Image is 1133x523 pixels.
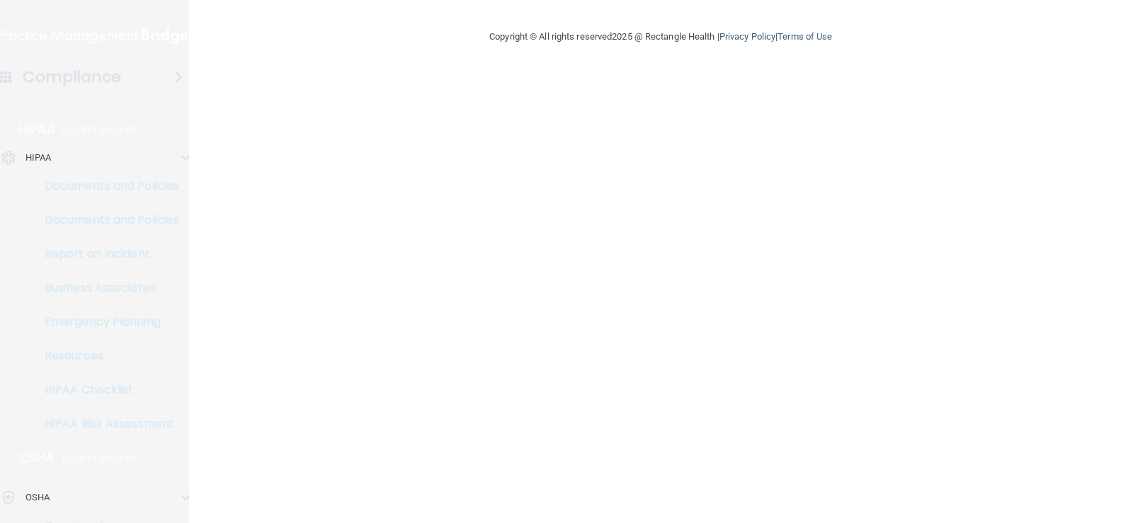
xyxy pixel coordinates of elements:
a: Terms of Use [778,31,832,42]
a: Privacy Policy [719,31,775,42]
p: HIPAA Checklist [9,383,203,397]
p: OSHA [19,449,55,466]
p: Learn More! [62,449,137,466]
h4: Compliance [23,67,121,87]
p: Documents and Policies [9,213,203,227]
div: Copyright © All rights reserved 2025 @ Rectangle Health | | [402,14,919,59]
p: HIPAA [19,121,55,138]
p: Learn More! [62,121,137,138]
p: Documents and Policies [9,179,203,193]
p: OSHA [25,489,50,506]
p: Business Associates [9,281,203,295]
p: HIPAA [25,149,52,166]
p: HIPAA Risk Assessment [9,417,203,431]
p: Report an Incident [9,247,203,261]
p: Resources [9,349,203,363]
p: Emergency Planning [9,315,203,329]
